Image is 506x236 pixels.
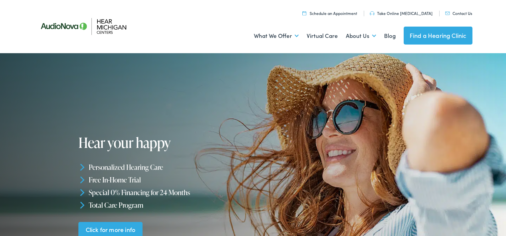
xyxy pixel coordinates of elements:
[78,161,255,174] li: Personalized Hearing Care
[307,24,338,48] a: Virtual Care
[302,10,357,16] a: Schedule an Appointment
[254,24,299,48] a: What We Offer
[346,24,376,48] a: About Us
[445,10,472,16] a: Contact Us
[370,11,374,15] img: utility icon
[370,10,433,16] a: Take Online [MEDICAL_DATA]
[445,12,450,15] img: utility icon
[78,186,255,199] li: Special 0% Financing for 24 Months
[384,24,396,48] a: Blog
[78,135,255,150] h1: Hear your happy
[78,174,255,186] li: Free In-Home Trial
[302,11,306,15] img: utility icon
[404,27,472,45] a: Find a Hearing Clinic
[78,198,255,211] li: Total Care Program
